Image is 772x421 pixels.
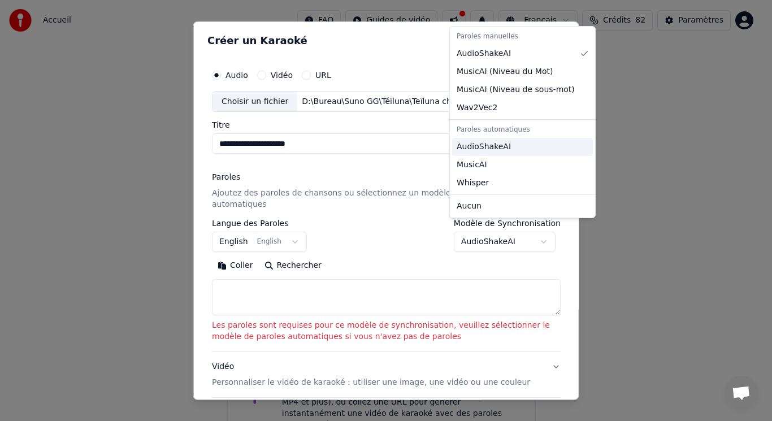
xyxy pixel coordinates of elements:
[457,141,511,153] span: AudioShakeAI
[452,122,593,138] div: Paroles automatiques
[457,159,487,171] span: MusicAI
[452,29,593,45] div: Paroles manuelles
[457,48,511,59] span: AudioShakeAI
[457,66,553,77] span: MusicAI ( Niveau du Mot )
[457,84,575,96] span: MusicAI ( Niveau de sous-mot )
[457,177,489,189] span: Whisper
[457,201,482,212] span: Aucun
[457,102,497,114] span: Wav2Vec2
